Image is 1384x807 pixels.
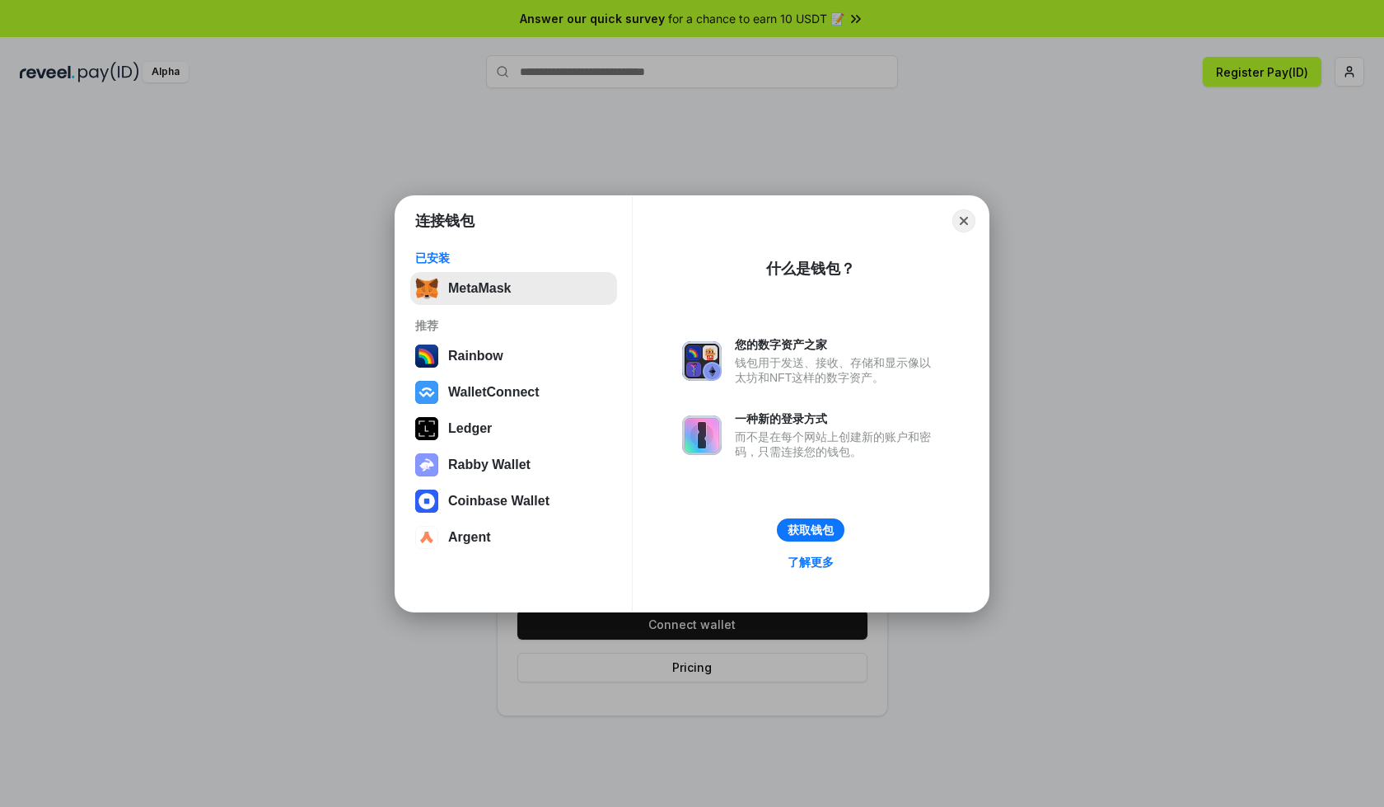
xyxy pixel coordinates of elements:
[415,526,438,549] img: svg+xml,%3Csvg%20width%3D%2228%22%20height%3D%2228%22%20viewBox%3D%220%200%2028%2028%22%20fill%3D...
[735,355,939,385] div: 钱包用于发送、接收、存储和显示像以太坊和NFT这样的数字资产。
[788,523,834,537] div: 获取钱包
[415,277,438,300] img: svg+xml,%3Csvg%20fill%3D%22none%22%20height%3D%2233%22%20viewBox%3D%220%200%2035%2033%22%20width%...
[415,453,438,476] img: svg+xml,%3Csvg%20xmlns%3D%22http%3A%2F%2Fwww.w3.org%2F2000%2Fsvg%22%20fill%3D%22none%22%20viewBox...
[448,385,540,400] div: WalletConnect
[410,340,617,373] button: Rainbow
[410,376,617,409] button: WalletConnect
[415,490,438,513] img: svg+xml,%3Csvg%20width%3D%2228%22%20height%3D%2228%22%20viewBox%3D%220%200%2028%2028%22%20fill%3D...
[735,411,939,426] div: 一种新的登录方式
[410,272,617,305] button: MetaMask
[448,530,491,545] div: Argent
[415,251,612,265] div: 已安装
[448,421,492,436] div: Ledger
[410,448,617,481] button: Rabby Wallet
[788,555,834,570] div: 了解更多
[777,518,844,542] button: 获取钱包
[410,485,617,518] button: Coinbase Wallet
[448,494,549,509] div: Coinbase Wallet
[415,345,438,368] img: svg+xml,%3Csvg%20width%3D%22120%22%20height%3D%22120%22%20viewBox%3D%220%200%20120%20120%22%20fil...
[410,412,617,445] button: Ledger
[766,259,855,279] div: 什么是钱包？
[415,318,612,333] div: 推荐
[448,457,531,472] div: Rabby Wallet
[415,417,438,440] img: svg+xml,%3Csvg%20xmlns%3D%22http%3A%2F%2Fwww.w3.org%2F2000%2Fsvg%22%20width%3D%2228%22%20height%3...
[682,341,722,381] img: svg+xml,%3Csvg%20xmlns%3D%22http%3A%2F%2Fwww.w3.org%2F2000%2Fsvg%22%20fill%3D%22none%22%20viewBox...
[952,209,975,232] button: Close
[448,281,511,296] div: MetaMask
[735,337,939,352] div: 您的数字资产之家
[448,349,503,364] div: Rainbow
[778,551,844,573] a: 了解更多
[410,521,617,554] button: Argent
[682,415,722,455] img: svg+xml,%3Csvg%20xmlns%3D%22http%3A%2F%2Fwww.w3.org%2F2000%2Fsvg%22%20fill%3D%22none%22%20viewBox...
[415,211,475,231] h1: 连接钱包
[735,429,939,459] div: 而不是在每个网站上创建新的账户和密码，只需连接您的钱包。
[415,381,438,404] img: svg+xml,%3Csvg%20width%3D%2228%22%20height%3D%2228%22%20viewBox%3D%220%200%2028%2028%22%20fill%3D...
